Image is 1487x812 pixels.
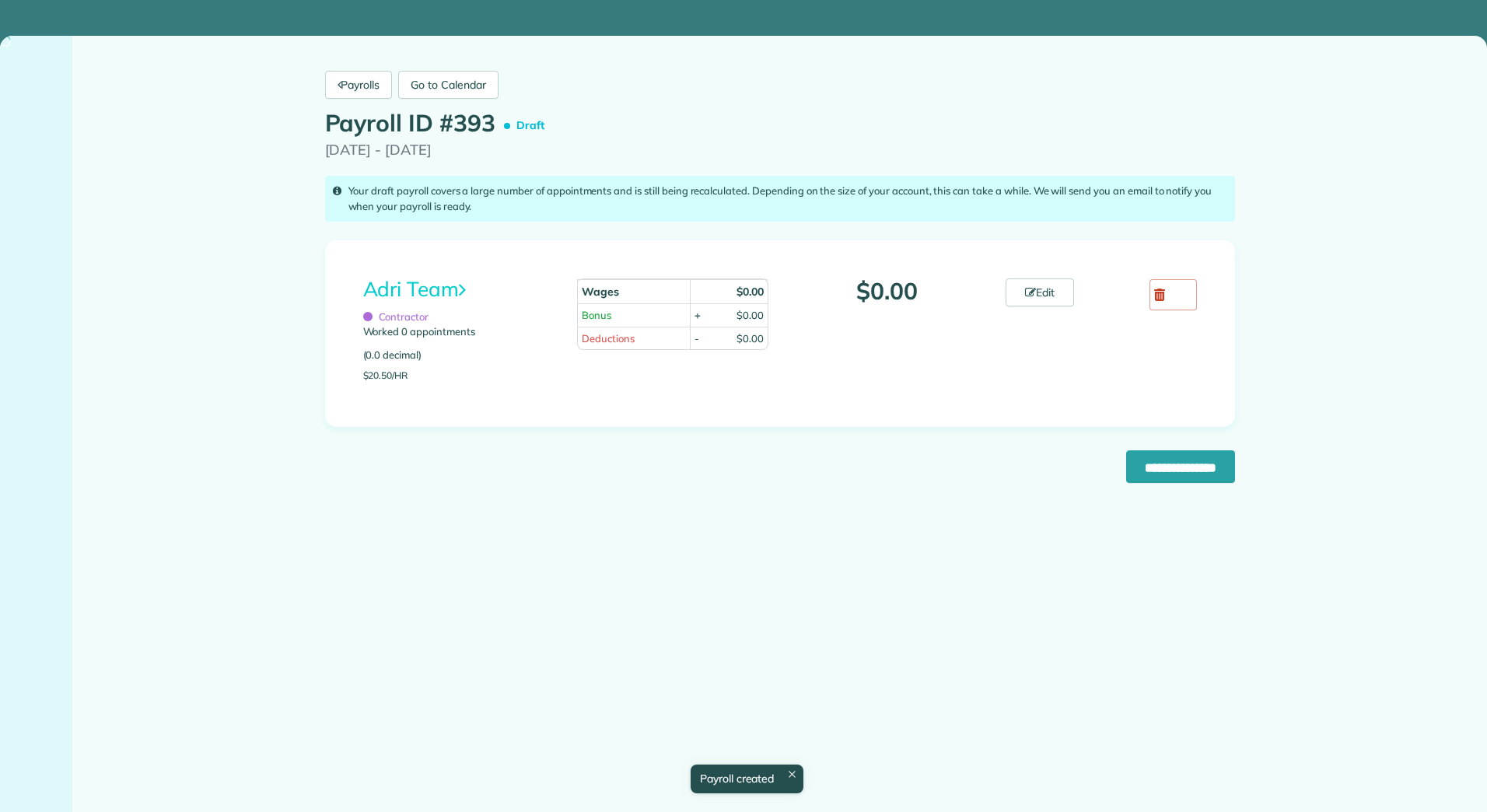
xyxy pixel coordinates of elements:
[737,331,764,346] div: $0.00
[363,324,555,340] p: Worked 0 appointments
[737,308,764,323] div: $0.00
[398,71,498,99] a: Go to Calendar
[695,331,699,346] div: -
[577,303,690,327] td: Bonus
[691,765,803,793] div: Payroll created
[325,71,393,99] a: Payrolls
[325,139,1235,160] p: [DATE] - [DATE]
[577,327,690,350] td: Deductions
[582,285,619,299] strong: Wages
[348,184,1212,212] span: Your draft payroll covers a large number of appointments and is still being recalculated. Dependi...
[363,276,467,302] a: Adri Team
[363,370,555,380] p: $20.50/hr
[507,112,551,139] span: Draft
[363,310,429,323] span: Contractor
[1006,278,1074,306] a: Edit
[363,348,555,363] p: (0.0 decimal)
[792,278,983,304] p: $0.00
[325,110,551,139] h1: Payroll ID #393
[695,308,701,323] div: +
[737,285,764,299] strong: $0.00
